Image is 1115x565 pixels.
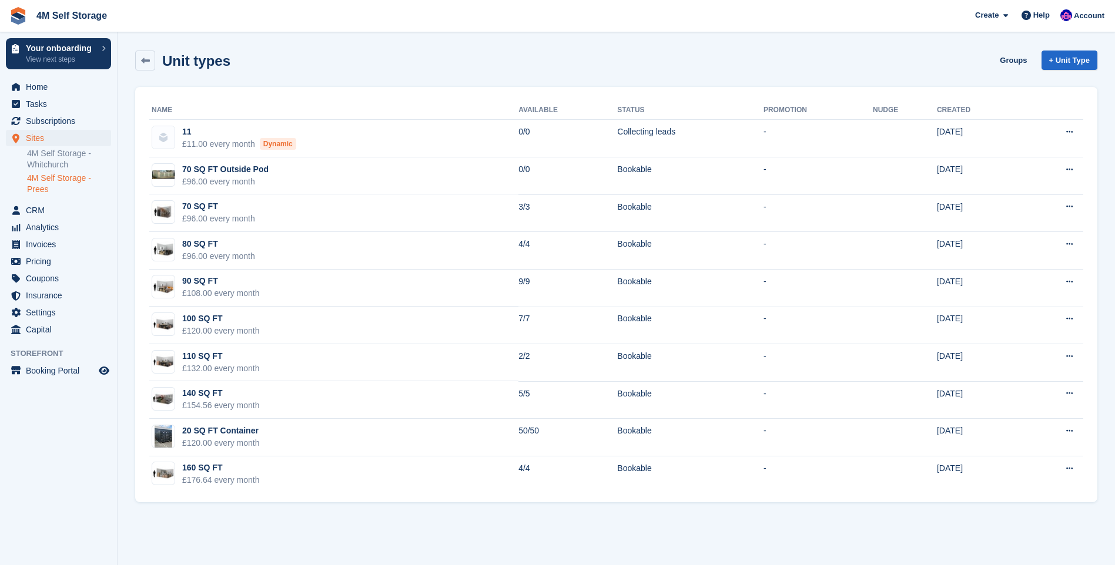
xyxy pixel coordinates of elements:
span: Capital [26,321,96,338]
td: 5/5 [518,381,617,419]
td: 2/2 [518,344,617,382]
td: [DATE] [937,307,1022,344]
td: Bookable [617,419,764,456]
div: 110 SQ FT [182,350,260,362]
a: menu [6,202,111,218]
td: - [764,157,873,195]
td: Bookable [617,344,764,382]
div: £154.56 every month [182,399,260,412]
img: 75-sqft-unit.jpg [152,241,175,258]
td: Bookable [617,232,764,270]
td: - [764,344,873,382]
td: [DATE] [937,344,1022,382]
a: menu [6,287,111,304]
span: Pricing [26,253,96,270]
img: share_2998133722440661240.jpeg [152,170,175,179]
td: - [764,307,873,344]
img: Pete Clutton [1060,9,1072,21]
span: Analytics [26,219,96,236]
th: Name [149,101,518,120]
a: menu [6,236,111,253]
div: £96.00 every month [182,213,255,225]
th: Available [518,101,617,120]
a: Groups [995,51,1032,70]
td: Bookable [617,194,764,232]
span: Settings [26,304,96,321]
th: Created [937,101,1022,120]
a: Your onboarding View next steps [6,38,111,69]
td: [DATE] [937,232,1022,270]
td: [DATE] [937,194,1022,232]
div: £120.00 every month [182,325,260,337]
span: Help [1033,9,1050,21]
img: 175-sqft-unit.jpg [152,465,175,482]
td: 4/4 [518,456,617,493]
td: [DATE] [937,456,1022,493]
h2: Unit types [162,53,230,69]
td: 0/0 [518,157,617,195]
th: Nudge [873,101,937,120]
div: £96.00 every month [182,250,255,263]
a: menu [6,96,111,112]
td: [DATE] [937,270,1022,307]
td: Bookable [617,157,764,195]
a: menu [6,362,111,379]
td: 4/4 [518,232,617,270]
img: blank-unit-type-icon-ffbac7b88ba66c5e286b0e438baccc4b9c83835d4c34f86887a83fc20ec27e7b.svg [152,126,175,149]
td: [DATE] [937,157,1022,195]
td: Bookable [617,381,764,419]
div: 70 SQ FT [182,200,255,213]
span: Tasks [26,96,96,112]
th: Status [617,101,764,120]
td: [DATE] [937,381,1022,419]
div: £176.64 every month [182,474,260,486]
p: View next steps [26,54,96,65]
a: menu [6,219,111,236]
a: menu [6,79,111,95]
td: - [764,381,873,419]
td: - [764,120,873,157]
td: 3/3 [518,194,617,232]
div: 100 SQ FT [182,312,260,325]
a: Preview store [97,364,111,378]
div: 160 SQ FT [182,462,260,474]
div: 70 SQ FT Outside Pod [182,163,269,176]
div: 11 [182,126,296,138]
span: Create [975,9,999,21]
img: 140-sqft-unit.jpg [152,391,175,408]
img: 20ft%20qube%20container%20picture.jpg [155,425,172,448]
td: [DATE] [937,419,1022,456]
span: Booking Portal [26,362,96,379]
td: - [764,194,873,232]
span: Sites [26,130,96,146]
span: Subscriptions [26,113,96,129]
div: 140 SQ FT [182,387,260,399]
div: Dynamic [260,138,296,150]
a: 4M Self Storage - Prees [27,173,111,195]
a: menu [6,304,111,321]
div: £11.00 every month [182,138,296,150]
th: Promotion [764,101,873,120]
span: CRM [26,202,96,218]
td: Bookable [617,270,764,307]
img: 125-sqft-unit.jpg [152,316,175,333]
div: 20 SQ FT Container [182,425,260,437]
div: £120.00 every month [182,437,260,449]
img: stora-icon-8386f47178a22dfd0bd8f6a31ec36ba5ce8667c1dd55bd0f319d3a0aa187defe.svg [9,7,27,25]
td: - [764,419,873,456]
a: menu [6,253,111,270]
div: 90 SQ FT [182,275,260,287]
img: 125-sqft-unit%20(1).jpg [152,353,175,370]
td: Bookable [617,307,764,344]
td: 50/50 [518,419,617,456]
a: menu [6,130,111,146]
td: 0/0 [518,120,617,157]
a: menu [6,270,111,287]
td: [DATE] [937,120,1022,157]
span: Insurance [26,287,96,304]
a: menu [6,321,111,338]
td: 7/7 [518,307,617,344]
td: 9/9 [518,270,617,307]
p: Your onboarding [26,44,96,52]
a: + Unit Type [1042,51,1097,70]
